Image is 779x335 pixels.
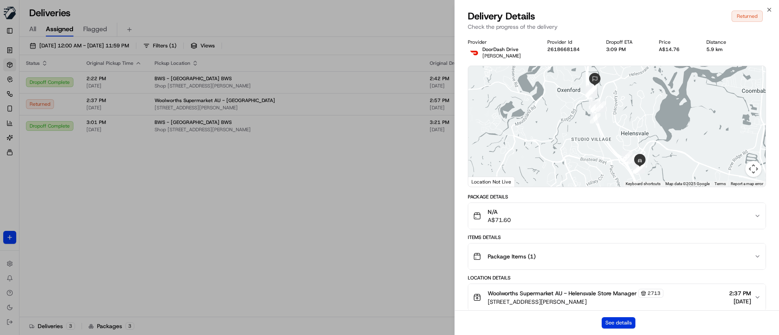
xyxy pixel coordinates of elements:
div: 15 [590,102,601,112]
span: Package Items ( 1 ) [488,252,536,260]
div: Items Details [468,234,766,241]
div: 8 [590,113,600,124]
p: DoorDash Drive [482,46,521,53]
div: Location Not Live [468,177,515,187]
div: Provider Id [547,39,593,45]
span: A$71.60 [488,216,511,224]
button: See details [602,317,635,329]
button: 2618668184 [547,46,580,53]
img: doordash_logo_v2.png [468,46,481,59]
span: 2:37 PM [729,289,751,297]
span: [PERSON_NAME] [482,53,521,59]
div: A$14.76 [659,46,693,53]
span: Woolworths Supermarket AU - Helensvale Store Manager [488,289,637,297]
div: Provider [468,39,534,45]
div: Location Details [468,275,766,281]
span: [STREET_ADDRESS][PERSON_NAME] [488,298,663,306]
div: Package Details [468,194,766,200]
a: Terms (opens in new tab) [714,181,726,186]
div: Distance [706,39,740,45]
p: Check the progress of the delivery [468,23,766,31]
a: Open this area in Google Maps (opens a new window) [470,176,497,187]
div: Dropoff ETA [606,39,646,45]
img: Google [470,176,497,187]
div: 14 [590,101,601,112]
div: 10 [587,85,598,96]
button: Keyboard shortcuts [626,181,661,187]
button: N/AA$71.60 [468,203,766,229]
div: 13 [589,99,599,109]
div: 6 [633,163,643,174]
span: 2713 [648,290,661,297]
span: N/A [488,208,511,216]
div: 5.9 km [706,46,740,53]
div: 19 [635,162,645,173]
button: Woolworths Supermarket AU - Helensvale Store Manager2713[STREET_ADDRESS][PERSON_NAME]2:37 PM[DATE] [468,284,766,311]
div: 18 [633,163,644,173]
div: 3:09 PM [606,46,646,53]
span: Delivery Details [468,10,535,23]
button: Map camera controls [745,161,762,177]
div: 12 [585,87,596,97]
span: Map data ©2025 Google [665,181,710,186]
a: Report a map error [731,181,763,186]
button: Package Items (1) [468,243,766,269]
span: [DATE] [729,297,751,305]
div: Price [659,39,693,45]
div: 16 [596,101,606,112]
div: 11 [585,86,596,96]
div: 17 [622,151,633,162]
